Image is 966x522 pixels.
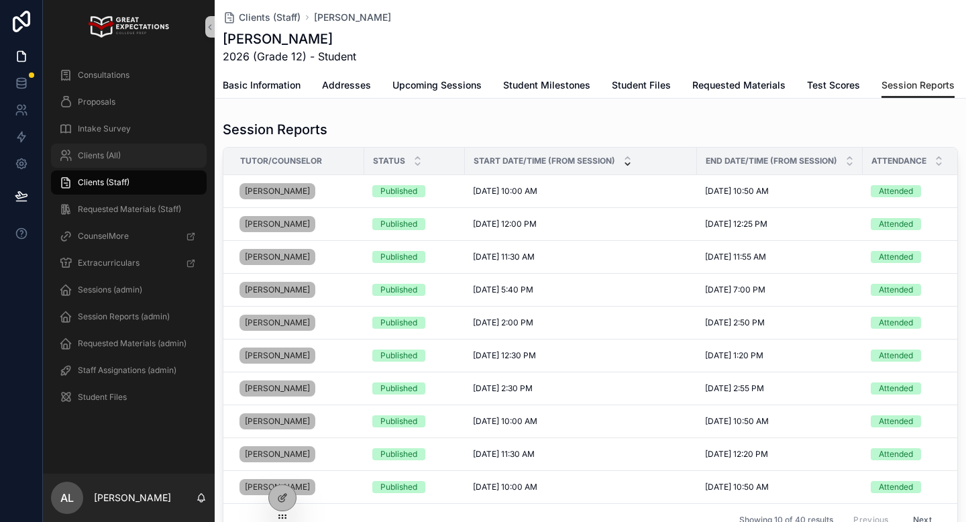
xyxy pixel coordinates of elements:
[239,249,315,265] a: [PERSON_NAME]
[473,416,689,427] a: [DATE] 10:00 AM
[380,284,417,296] div: Published
[322,73,371,100] a: Addresses
[473,252,689,262] a: [DATE] 11:30 AM
[380,415,417,427] div: Published
[473,219,689,229] a: [DATE] 12:00 PM
[223,48,356,64] span: 2026 (Grade 12) - Student
[89,16,168,38] img: App logo
[879,448,913,460] div: Attended
[705,186,855,197] a: [DATE] 10:50 AM
[871,156,926,166] span: Attendance
[705,219,767,229] span: [DATE] 12:25 PM
[245,317,310,328] span: [PERSON_NAME]
[245,350,310,361] span: [PERSON_NAME]
[78,150,121,161] span: Clients (All)
[612,79,671,92] span: Student Files
[473,186,537,197] span: [DATE] 10:00 AM
[372,284,457,296] a: Published
[239,183,315,199] a: [PERSON_NAME]
[807,79,860,92] span: Test Scores
[239,446,315,462] a: [PERSON_NAME]
[51,358,207,382] a: Staff Assignations (admin)
[473,449,689,460] a: [DATE] 11:30 AM
[473,383,689,394] a: [DATE] 2:30 PM
[78,231,129,242] span: CounselMore
[239,380,315,397] a: [PERSON_NAME]
[879,317,913,329] div: Attended
[51,117,207,141] a: Intake Survey
[705,383,855,394] a: [DATE] 2:55 PM
[373,156,405,166] span: Status
[223,120,327,139] h1: Session Reports
[78,204,181,215] span: Requested Materials (Staff)
[51,90,207,114] a: Proposals
[807,73,860,100] a: Test Scores
[43,54,215,427] div: scrollable content
[94,491,171,505] p: [PERSON_NAME]
[239,216,315,232] a: [PERSON_NAME]
[705,482,769,492] span: [DATE] 10:50 AM
[692,79,786,92] span: Requested Materials
[705,416,855,427] a: [DATE] 10:50 AM
[78,392,127,403] span: Student Files
[879,251,913,263] div: Attended
[705,186,769,197] span: [DATE] 10:50 AM
[705,219,855,229] a: [DATE] 12:25 PM
[473,317,533,328] span: [DATE] 2:00 PM
[239,411,356,432] a: [PERSON_NAME]
[51,251,207,275] a: Extracurriculars
[473,252,535,262] span: [DATE] 11:30 AM
[473,449,535,460] span: [DATE] 11:30 AM
[612,73,671,100] a: Student Files
[372,251,457,263] a: Published
[372,382,457,395] a: Published
[239,246,356,268] a: [PERSON_NAME]
[78,311,170,322] span: Session Reports (admin)
[473,284,689,295] a: [DATE] 5:40 PM
[223,73,301,100] a: Basic Information
[705,350,763,361] span: [DATE] 1:20 PM
[705,284,855,295] a: [DATE] 7:00 PM
[239,180,356,202] a: [PERSON_NAME]
[78,177,129,188] span: Clients (Staff)
[245,416,310,427] span: [PERSON_NAME]
[705,449,768,460] span: [DATE] 12:20 PM
[51,197,207,221] a: Requested Materials (Staff)
[879,415,913,427] div: Attended
[78,97,115,107] span: Proposals
[239,348,315,364] a: [PERSON_NAME]
[51,224,207,248] a: CounselMore
[692,73,786,100] a: Requested Materials
[705,284,765,295] span: [DATE] 7:00 PM
[473,317,689,328] a: [DATE] 2:00 PM
[380,481,417,493] div: Published
[392,79,482,92] span: Upcoming Sessions
[245,252,310,262] span: [PERSON_NAME]
[473,383,533,394] span: [DATE] 2:30 PM
[706,156,837,166] span: End Date/Time (from Session)
[380,448,417,460] div: Published
[322,79,371,92] span: Addresses
[705,416,769,427] span: [DATE] 10:50 AM
[473,186,689,197] a: [DATE] 10:00 AM
[51,170,207,195] a: Clients (Staff)
[78,70,129,81] span: Consultations
[473,350,689,361] a: [DATE] 12:30 PM
[473,482,689,492] a: [DATE] 10:00 AM
[705,252,855,262] a: [DATE] 11:55 AM
[223,79,301,92] span: Basic Information
[239,312,356,333] a: [PERSON_NAME]
[503,79,590,92] span: Student Milestones
[879,481,913,493] div: Attended
[881,73,955,99] a: Session Reports
[60,490,74,506] span: AL
[223,11,301,24] a: Clients (Staff)
[51,63,207,87] a: Consultations
[245,482,310,492] span: [PERSON_NAME]
[51,144,207,168] a: Clients (All)
[879,382,913,395] div: Attended
[245,186,310,197] span: [PERSON_NAME]
[705,350,855,361] a: [DATE] 1:20 PM
[474,156,615,166] span: Start Date/Time (from Session)
[392,73,482,100] a: Upcoming Sessions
